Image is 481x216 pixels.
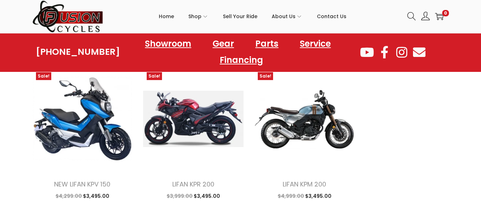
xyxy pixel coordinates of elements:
a: [PHONE_NUMBER] [36,47,120,57]
span: 3,495.00 [194,193,220,200]
span: $ [194,193,197,200]
nav: Menu [120,36,359,68]
span: $ [305,193,308,200]
a: Gear [205,36,241,52]
span: Shop [188,7,202,25]
span: 3,495.00 [83,193,109,200]
a: Home [159,0,174,32]
a: LIFAN KPM 200 [283,180,326,189]
a: Sell Your Ride [223,0,257,32]
a: Shop [188,0,209,32]
a: Financing [213,52,270,68]
span: 4,299.00 [56,193,82,200]
a: Parts [248,36,286,52]
span: 4,999.00 [278,193,304,200]
span: Contact Us [317,7,346,25]
span: $ [278,193,281,200]
span: 3,495.00 [305,193,331,200]
span: Home [159,7,174,25]
a: Showroom [138,36,198,52]
a: 0 [435,12,444,21]
span: $ [83,193,86,200]
span: Sell Your Ride [223,7,257,25]
a: NEW LIFAN KPV 150 [54,180,110,189]
a: Service [293,36,338,52]
span: $ [167,193,170,200]
a: Contact Us [317,0,346,32]
span: About Us [272,7,296,25]
nav: Primary navigation [104,0,402,32]
span: $ [56,193,59,200]
span: 3,999.00 [167,193,193,200]
a: LIFAN KPR 200 [172,180,214,189]
a: About Us [272,0,303,32]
